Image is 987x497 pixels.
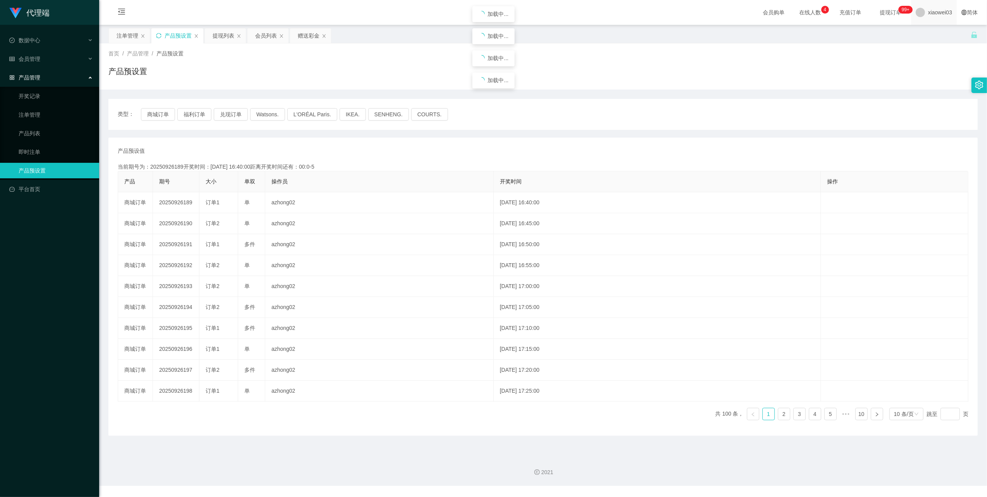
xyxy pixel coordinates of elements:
[108,50,119,57] span: 首页
[9,38,15,43] i: 图标: check-circle-o
[479,33,485,39] i: icon: loading
[265,255,494,276] td: azhong02
[824,6,826,14] p: 4
[206,325,220,331] span: 订单1
[153,192,199,213] td: 20250926189
[894,408,914,420] div: 10 条/页
[488,33,509,39] span: 加载中...
[255,28,277,43] div: 会员列表
[265,276,494,297] td: azhong02
[494,297,821,318] td: [DATE] 17:05:00
[494,381,821,402] td: [DATE] 17:25:00
[265,213,494,234] td: azhong02
[108,0,135,25] i: 图标: menu-fold
[265,339,494,360] td: azhong02
[9,74,40,81] span: 产品管理
[796,10,825,15] span: 在线人数
[244,262,250,268] span: 单
[206,346,220,352] span: 订单1
[927,408,968,420] div: 跳至 页
[177,108,211,121] button: 福利订单
[118,318,153,339] td: 商城订单
[809,408,821,420] li: 4
[265,297,494,318] td: azhong02
[153,381,199,402] td: 20250926198
[871,408,883,420] li: 下一页
[827,178,838,185] span: 操作
[298,28,319,43] div: 赠送彩金
[488,55,509,61] span: 加载中...
[206,283,220,289] span: 订单2
[244,283,250,289] span: 单
[153,297,199,318] td: 20250926194
[763,408,774,420] a: 1
[9,8,22,19] img: logo.9652507e.png
[244,199,250,205] span: 单
[19,88,93,104] a: 开奖记录
[494,276,821,297] td: [DATE] 17:00:00
[153,234,199,255] td: 20250926191
[821,6,829,14] sup: 4
[250,108,285,121] button: Watsons.
[494,339,821,360] td: [DATE] 17:15:00
[778,408,790,420] li: 2
[534,469,540,475] i: 图标: copyright
[494,213,821,234] td: [DATE] 16:45:00
[244,346,250,352] span: 单
[9,56,40,62] span: 会员管理
[975,81,984,89] i: 图标: setting
[118,255,153,276] td: 商城订单
[124,178,135,185] span: 产品
[479,77,485,83] i: icon: loading
[214,108,248,121] button: 兑现订单
[153,360,199,381] td: 20250926197
[206,388,220,394] span: 订单1
[206,367,220,373] span: 订单2
[118,147,145,155] span: 产品预设值
[244,367,255,373] span: 多件
[244,304,255,310] span: 多件
[213,28,234,43] div: 提现列表
[237,34,241,38] i: 图标: close
[153,318,199,339] td: 20250926195
[961,10,967,15] i: 图标: global
[479,11,485,17] i: icon: loading
[244,325,255,331] span: 多件
[152,50,153,57] span: /
[368,108,409,121] button: SENHENG.
[9,181,93,197] a: 图标: dashboard平台首页
[206,262,220,268] span: 订单2
[206,304,220,310] span: 订单2
[141,34,145,38] i: 图标: close
[899,6,913,14] sup: 1209
[793,408,806,420] li: 3
[153,339,199,360] td: 20250926196
[105,468,981,476] div: 2021
[265,318,494,339] td: azhong02
[914,412,919,417] i: 图标: down
[971,31,978,38] i: 图标: unlock
[118,192,153,213] td: 商城订单
[747,408,759,420] li: 上一页
[855,408,868,420] li: 10
[836,10,865,15] span: 充值订单
[876,10,906,15] span: 提现订单
[322,34,326,38] i: 图标: close
[494,192,821,213] td: [DATE] 16:40:00
[118,163,968,171] div: 当前期号为：20250926189开奖时间：[DATE] 16:40:00距离开奖时间还有：00:0-5
[9,9,50,16] a: 代理端
[206,220,220,226] span: 订单2
[118,339,153,360] td: 商城订单
[488,77,509,83] span: 加载中...
[19,126,93,141] a: 产品列表
[479,55,485,61] i: icon: loading
[19,163,93,178] a: 产品预设置
[26,0,50,25] h1: 代理端
[265,381,494,402] td: azhong02
[156,50,184,57] span: 产品预设置
[122,50,124,57] span: /
[108,66,147,77] h1: 产品预设置
[488,11,509,17] span: 加载中...
[778,408,790,420] a: 2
